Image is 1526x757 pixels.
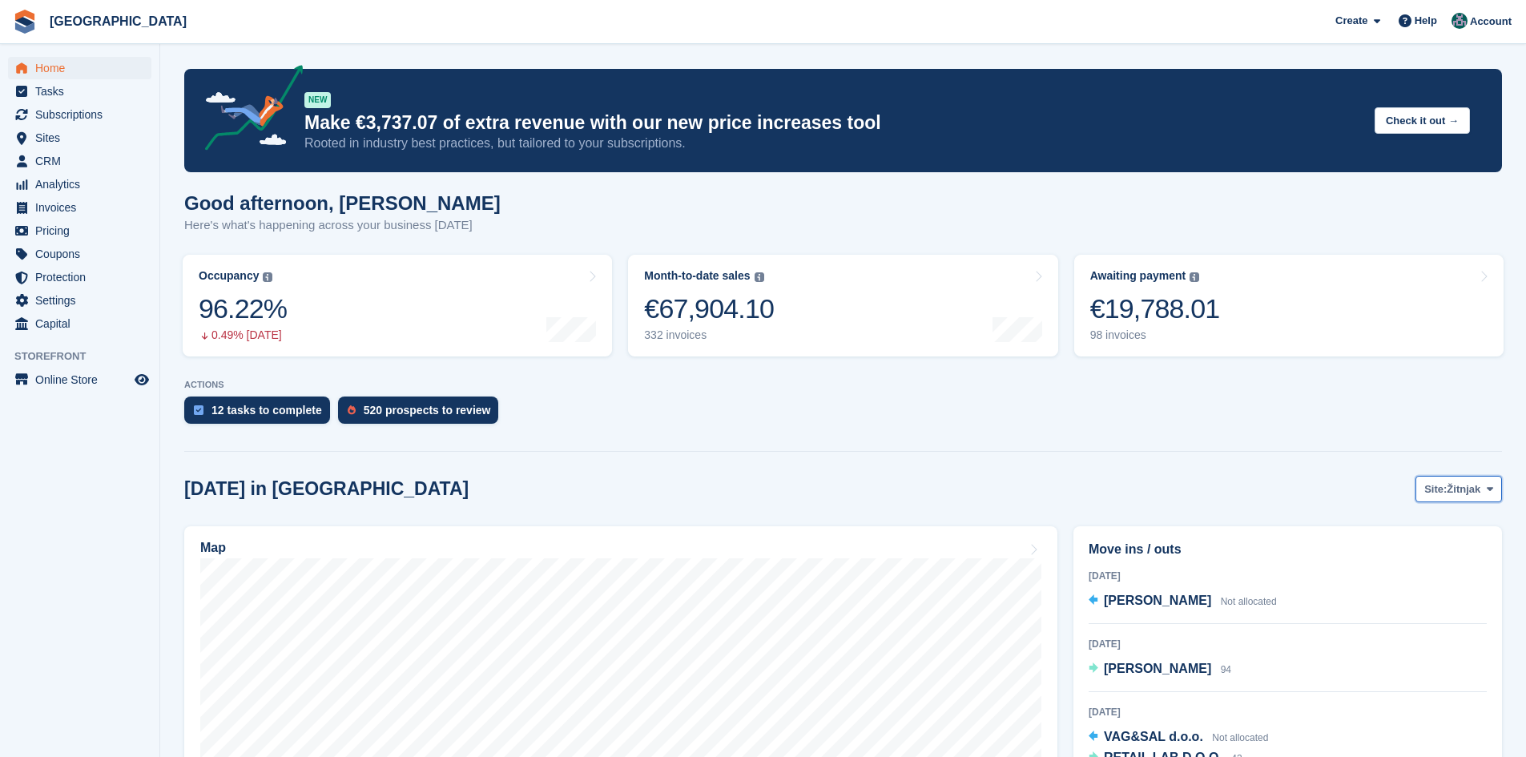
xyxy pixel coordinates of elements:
span: Online Store [35,368,131,391]
div: NEW [304,92,331,108]
h2: Map [200,541,226,555]
span: Žitnjak [1447,481,1480,497]
img: icon-info-grey-7440780725fd019a000dd9b08b2336e03edf1995a4989e88bcd33f0948082b44.svg [263,272,272,282]
a: menu [8,243,151,265]
p: Rooted in industry best practices, but tailored to your subscriptions. [304,135,1362,152]
span: Protection [35,266,131,288]
img: stora-icon-8386f47178a22dfd0bd8f6a31ec36ba5ce8667c1dd55bd0f319d3a0aa187defe.svg [13,10,37,34]
div: 332 invoices [644,328,774,342]
div: 96.22% [199,292,287,325]
span: 94 [1221,664,1231,675]
a: menu [8,219,151,242]
div: €19,788.01 [1090,292,1220,325]
a: Preview store [132,370,151,389]
span: [PERSON_NAME] [1104,594,1211,607]
span: Account [1470,14,1512,30]
a: menu [8,80,151,103]
span: Capital [35,312,131,335]
div: 98 invoices [1090,328,1220,342]
img: prospect-51fa495bee0391a8d652442698ab0144808aea92771e9ea1ae160a38d050c398.svg [348,405,356,415]
span: Sites [35,127,131,149]
a: Occupancy 96.22% 0.49% [DATE] [183,255,612,356]
a: menu [8,312,151,335]
a: [PERSON_NAME] Not allocated [1089,591,1277,612]
span: Home [35,57,131,79]
a: menu [8,150,151,172]
span: Analytics [35,173,131,195]
div: €67,904.10 [644,292,774,325]
img: icon-info-grey-7440780725fd019a000dd9b08b2336e03edf1995a4989e88bcd33f0948082b44.svg [755,272,764,282]
a: [GEOGRAPHIC_DATA] [43,8,193,34]
img: price-adjustments-announcement-icon-8257ccfd72463d97f412b2fc003d46551f7dbcb40ab6d574587a9cd5c0d94... [191,65,304,156]
p: Here's what's happening across your business [DATE] [184,216,501,235]
img: task-75834270c22a3079a89374b754ae025e5fb1db73e45f91037f5363f120a921f8.svg [194,405,203,415]
a: menu [8,57,151,79]
p: ACTIONS [184,380,1502,390]
a: menu [8,173,151,195]
div: 0.49% [DATE] [199,328,287,342]
div: 12 tasks to complete [211,404,322,417]
span: Not allocated [1212,732,1268,743]
span: Tasks [35,80,131,103]
span: Create [1335,13,1367,29]
div: [DATE] [1089,569,1487,583]
a: 520 prospects to review [338,397,507,432]
button: Site: Žitnjak [1415,476,1502,502]
span: Coupons [35,243,131,265]
a: 12 tasks to complete [184,397,338,432]
a: VAG&SAL d.o.o. Not allocated [1089,727,1268,748]
div: [DATE] [1089,637,1487,651]
a: menu [8,196,151,219]
a: menu [8,266,151,288]
span: VAG&SAL d.o.o. [1104,730,1203,743]
div: Awaiting payment [1090,269,1186,283]
a: Month-to-date sales €67,904.10 332 invoices [628,255,1057,356]
span: Site: [1424,481,1447,497]
a: menu [8,103,151,126]
span: Settings [35,289,131,312]
h2: [DATE] in [GEOGRAPHIC_DATA] [184,478,469,500]
span: Help [1415,13,1437,29]
div: Month-to-date sales [644,269,750,283]
a: menu [8,289,151,312]
div: 520 prospects to review [364,404,491,417]
h2: Move ins / outs [1089,540,1487,559]
span: Invoices [35,196,131,219]
span: Pricing [35,219,131,242]
span: CRM [35,150,131,172]
img: icon-info-grey-7440780725fd019a000dd9b08b2336e03edf1995a4989e88bcd33f0948082b44.svg [1190,272,1199,282]
a: Awaiting payment €19,788.01 98 invoices [1074,255,1504,356]
img: Željko Gobac [1452,13,1468,29]
span: Subscriptions [35,103,131,126]
div: Occupancy [199,269,259,283]
h1: Good afternoon, [PERSON_NAME] [184,192,501,214]
span: [PERSON_NAME] [1104,662,1211,675]
div: [DATE] [1089,705,1487,719]
a: [PERSON_NAME] 94 [1089,659,1231,680]
span: Not allocated [1221,596,1277,607]
a: menu [8,368,151,391]
button: Check it out → [1375,107,1470,134]
a: menu [8,127,151,149]
p: Make €3,737.07 of extra revenue with our new price increases tool [304,111,1362,135]
span: Storefront [14,348,159,364]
